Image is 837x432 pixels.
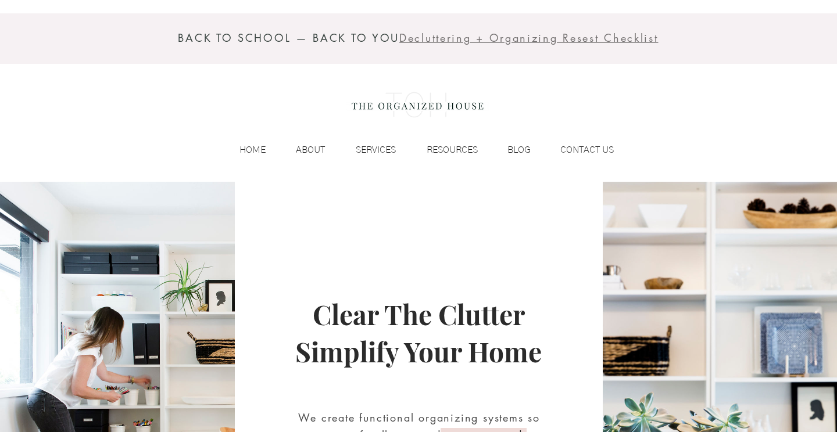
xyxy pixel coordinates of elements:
[290,141,331,159] p: ABOUT
[234,141,271,159] p: HOME
[216,141,620,159] nav: Site
[399,34,658,44] a: Decluttering + Organizing Resest Checklist
[295,296,542,369] span: Clear The Clutter Simplify Your Home
[502,141,536,159] p: BLOG
[536,141,620,159] a: CONTACT US
[331,141,402,159] a: SERVICES
[421,141,484,159] p: RESOURCES
[555,141,620,159] p: CONTACT US
[346,82,489,128] img: the organized house
[271,141,331,159] a: ABOUT
[484,141,536,159] a: BLOG
[402,141,484,159] a: RESOURCES
[350,141,402,159] p: SERVICES
[216,141,271,159] a: HOME
[399,31,658,45] span: Decluttering + Organizing Resest Checklist
[178,31,399,45] span: BACK TO SCHOOL — BACK TO YOU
